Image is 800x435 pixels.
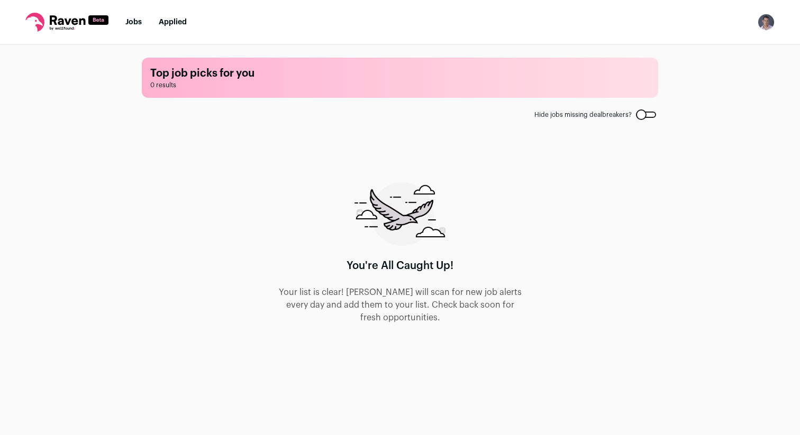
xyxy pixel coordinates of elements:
[758,14,775,31] button: Open dropdown
[159,18,187,26] a: Applied
[150,66,650,81] h1: Top job picks for you
[354,182,446,246] img: raven-searching-graphic-988e480d85f2d7ca07d77cea61a0e572c166f105263382683f1c6e04060d3bee.png
[277,286,523,324] p: Your list is clear! [PERSON_NAME] will scan for new job alerts every day and add them to your lis...
[758,14,775,31] img: 5407147-medium_jpg
[125,18,142,26] a: Jobs
[150,81,650,89] span: 0 results
[347,258,453,273] h1: You're All Caught Up!
[534,110,632,119] span: Hide jobs missing dealbreakers?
